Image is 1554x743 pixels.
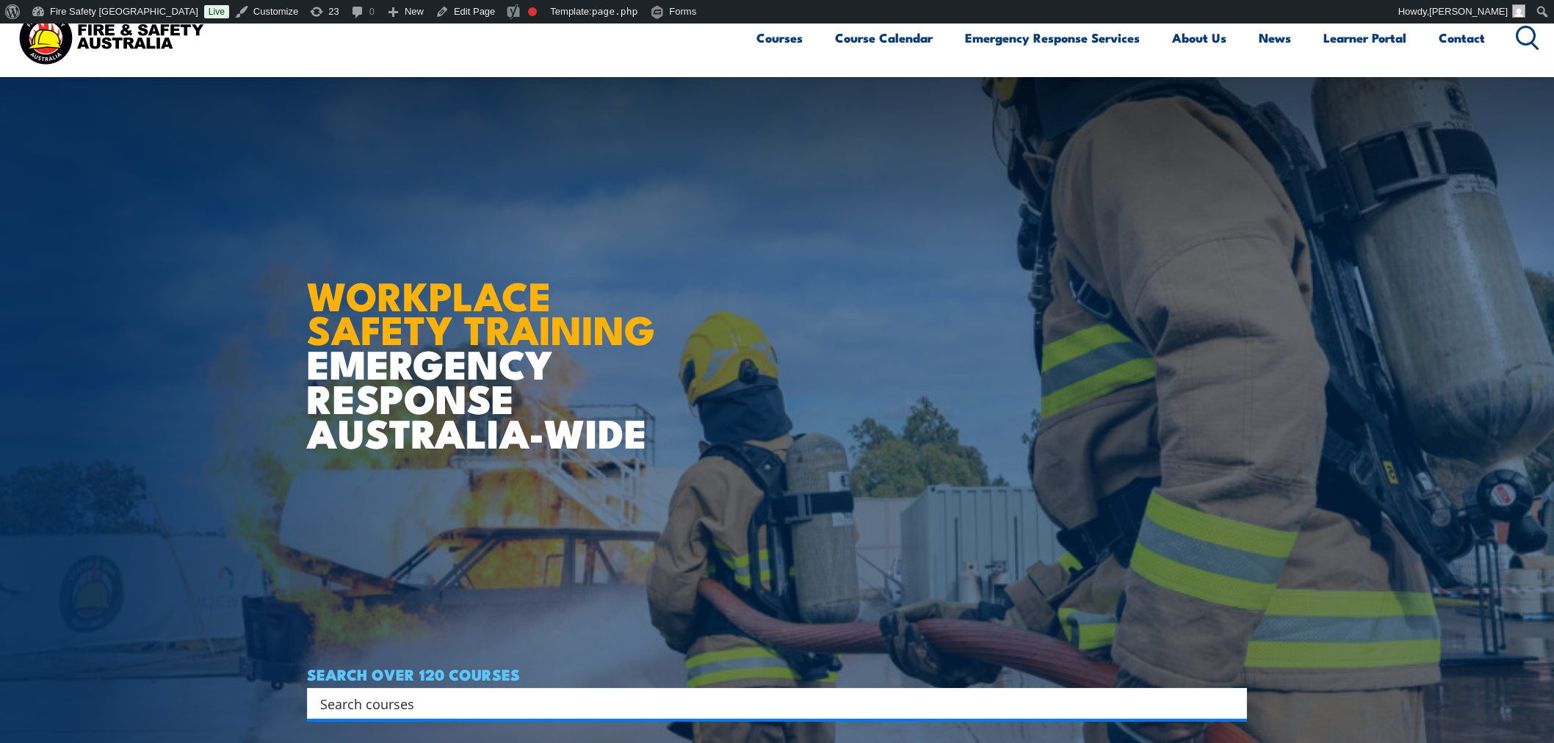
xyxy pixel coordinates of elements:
[307,241,666,449] h1: EMERGENCY RESPONSE AUSTRALIA-WIDE
[307,264,655,359] strong: WORKPLACE SAFETY TRAINING
[1221,693,1242,714] button: Search magnifier button
[323,693,1218,714] form: Search form
[204,5,229,18] a: Live
[307,666,1247,682] h4: SEARCH OVER 120 COURSES
[965,18,1140,57] a: Emergency Response Services
[1172,18,1226,57] a: About Us
[1323,18,1406,57] a: Learner Portal
[1259,18,1291,57] a: News
[835,18,933,57] a: Course Calendar
[592,6,638,17] span: page.php
[1429,6,1508,17] span: [PERSON_NAME]
[756,18,803,57] a: Courses
[528,7,537,16] div: Needs improvement
[320,692,1215,714] input: Search input
[1439,18,1485,57] a: Contact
